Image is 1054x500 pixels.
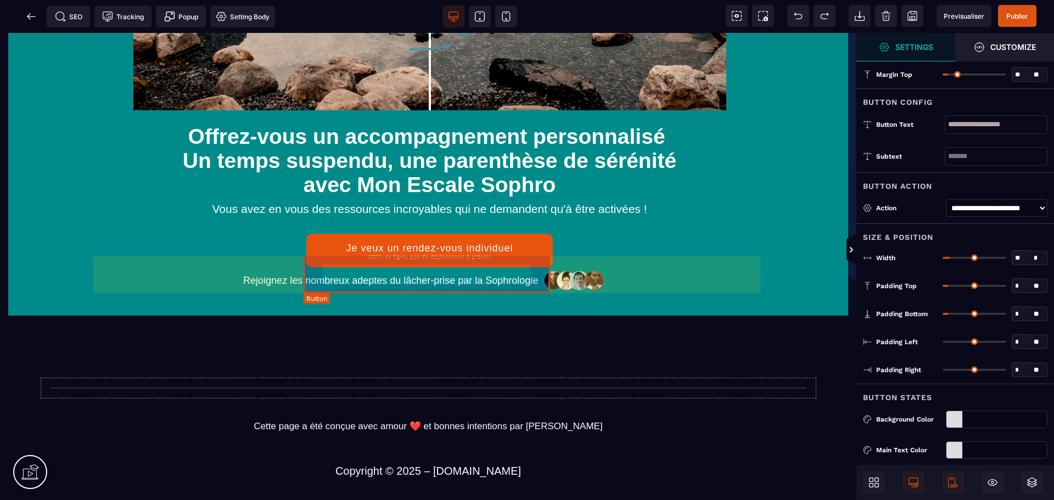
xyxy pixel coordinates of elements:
[856,88,1054,109] div: Button Config
[863,471,885,493] span: Open Blocks
[541,237,608,258] img: 32586e8465b4242308ef789b458fc82f_community-people.png
[876,338,918,346] span: Padding Left
[1021,471,1043,493] span: Open Layers
[240,239,541,256] text: Rejoignez les nombreux adeptes du lâcher-prise par la Sophrologie
[876,119,945,130] div: Button Text
[752,5,774,27] span: Screenshot
[726,5,748,27] span: View components
[876,151,945,162] div: Subtext
[55,11,82,22] span: SEO
[856,172,1054,193] div: Button Action
[895,43,933,51] strong: Settings
[937,5,991,27] span: Preview
[876,203,941,214] div: Action
[306,201,553,234] button: Je veux un rendez-vous individuel100% en ligne, pas de déplacement à prévoir
[876,445,941,456] div: Main Text Color
[139,167,720,186] text: Vous avez en vous des ressources incroyables qui ne demandent qu'à être activées !
[8,385,848,402] text: Cette page a été conçue avec amour ❤️ et bonnes intentions par [PERSON_NAME]
[876,254,895,262] span: Width
[955,33,1054,61] span: Open Style Manager
[856,33,955,61] span: Settings
[102,11,144,22] span: Tracking
[990,43,1036,51] strong: Customize
[8,429,848,447] text: Copyright © 2025 – [DOMAIN_NAME]
[876,414,941,425] div: Background Color
[876,366,921,374] span: Padding Right
[856,384,1054,404] div: Button States
[942,471,964,493] span: Mobile Only
[944,12,984,20] span: Previsualiser
[876,282,917,290] span: Padding Top
[1006,12,1028,20] span: Publier
[164,11,198,22] span: Popup
[856,223,1054,244] div: Size & Position
[876,310,928,318] span: Padding Bottom
[876,70,912,79] span: Margin Top
[216,11,270,22] span: Setting Body
[139,89,720,167] text: Offrez-vous un accompagnement personnalisé Un temps suspendu, une parenthèse de sérénité avec Mon...
[982,471,1003,493] span: Hide/Show Block
[902,471,924,493] span: Desktop Only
